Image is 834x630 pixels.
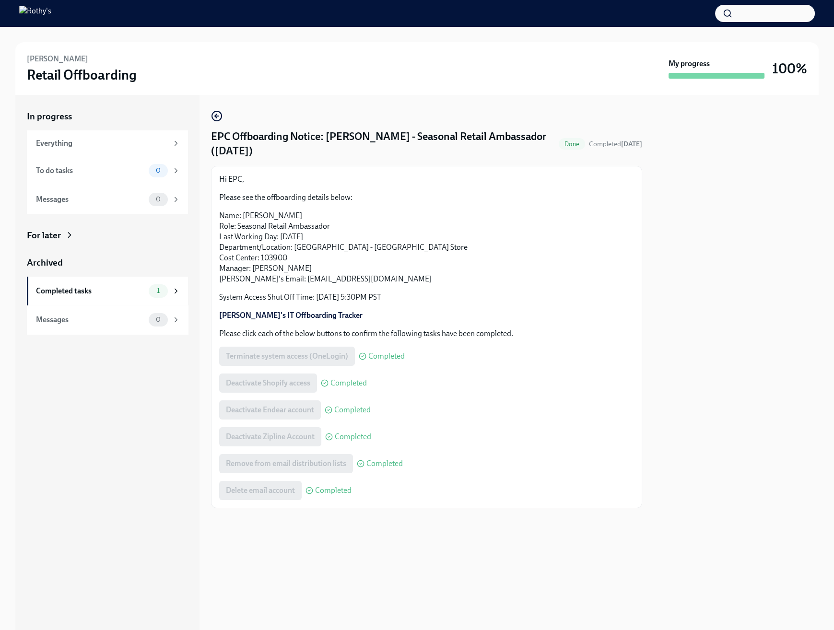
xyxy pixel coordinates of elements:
div: To do tasks [36,165,145,176]
a: Messages0 [27,185,188,214]
span: Done [559,140,585,148]
strong: [DATE] [621,140,642,148]
h3: Retail Offboarding [27,66,137,83]
h4: EPC Offboarding Notice: [PERSON_NAME] - Seasonal Retail Ambassador ([DATE]) [211,129,555,158]
a: Archived [27,257,188,269]
div: Completed tasks [36,286,145,296]
p: System Access Shut Off Time: [DATE] 5:30PM PST [219,292,634,303]
span: 1 [151,287,165,294]
h3: 100% [772,60,807,77]
span: Completed [366,460,403,467]
a: [PERSON_NAME]'s IT Offboarding Tracker [219,311,363,320]
div: For later [27,229,61,242]
strong: My progress [669,58,710,69]
a: For later [27,229,188,242]
span: 0 [150,196,166,203]
span: Completed [589,140,642,148]
a: Everything [27,130,188,156]
a: Completed tasks1 [27,277,188,305]
p: Please see the offboarding details below: [219,192,634,203]
a: Messages0 [27,305,188,334]
p: Please click each of the below buttons to confirm the following tasks have been completed. [219,328,634,339]
img: Rothy's [19,6,51,21]
span: Completed [315,487,352,494]
p: Hi EPC, [219,174,634,185]
span: Completed [334,406,371,414]
span: Completed [335,433,371,441]
div: Messages [36,315,145,325]
span: 0 [150,167,166,174]
div: Messages [36,194,145,205]
span: Completed [330,379,367,387]
p: Name: [PERSON_NAME] Role: Seasonal Retail Ambassador Last Working Day: [DATE] Department/Location... [219,210,634,284]
a: To do tasks0 [27,156,188,185]
a: In progress [27,110,188,123]
span: October 7th, 2025 11:20 [589,140,642,149]
h6: [PERSON_NAME] [27,54,88,64]
div: Everything [36,138,168,149]
span: 0 [150,316,166,323]
span: Completed [368,352,405,360]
